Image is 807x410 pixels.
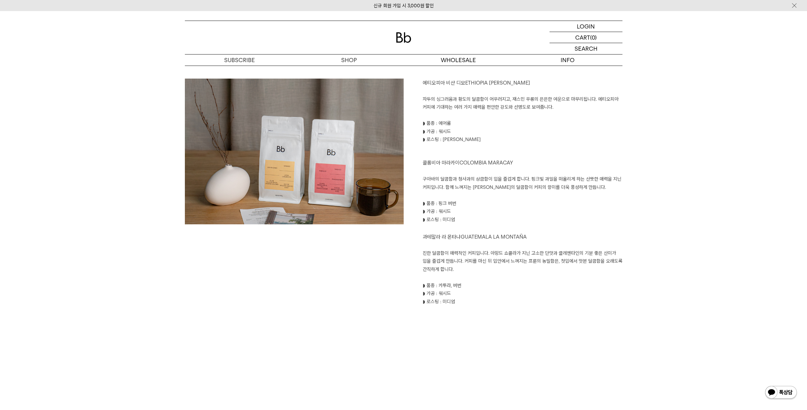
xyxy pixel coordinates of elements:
span: ETHIOPIA [PERSON_NAME] [465,80,530,86]
p: 구아바의 달콤함과 청사과의 상큼함이 입을 즐겁게 합니다. 핑크빛 과일을 떠올리게 하는 산뜻한 매력을 지닌 커피입니다. 함께 느껴지는 [PERSON_NAME]의 달콤함이 커피의... [423,175,622,191]
p: ◗ 로스팅 : [PERSON_NAME] [423,136,622,144]
img: 로고 [396,32,411,43]
span: COLOMBIA MARACAY [459,160,513,166]
p: INFO [513,54,622,66]
p: ◗ 가공 : 워시드 [423,208,622,216]
p: ◗ 가공 : 워시드 [423,128,622,136]
a: CART (0) [550,32,622,43]
p: ◗ 로스팅 : 미디엄 [423,216,622,224]
span: 콜롬비아 마라카이 [423,160,459,166]
p: 진한 달콤함이 매력적인 커피입니다. 아망드 쇼콜라가 지닌 고소한 단맛과 클레멘타인의 기분 좋은 산미가 입을 즐겁게 만듭니다. 커피를 마신 뒤 입안에서 느껴지는 프룬의 농밀함은... [423,249,622,274]
p: 자두의 싱그러움과 황도의 달콤함이 어우러지고, 재스민 우롱의 은은한 여운으로 마무리됩니다. 에티오피아 커피에 기대하는 여러 가지 매력을 편안한 강도와 선명도로 보여줍니다. [423,95,622,112]
p: WHOLESALE [404,54,513,66]
img: 카카오톡 채널 1:1 채팅 버튼 [765,385,797,400]
p: SEARCH [575,43,597,54]
p: CART [575,32,590,43]
p: ◗ 가공 : 워시드 [423,290,622,298]
a: SHOP [294,54,404,66]
span: GUATEMALA LA MONTAÑA [461,234,527,240]
p: ◗ 품종 : 카투라, 버번 [423,282,622,290]
p: ◗ 품종 : 핑크 버번 [423,200,622,208]
p: (0) [590,32,597,43]
p: ◗ 품종 : 에어룸 [423,119,622,128]
p: ◗ 로스팅 : 미디엄 [423,298,622,306]
a: LOGIN [550,21,622,32]
span: 에티오피아 비샨 디모 [423,80,465,86]
a: SUBSCRIBE [185,54,294,66]
span: 과테말라 라 몬타냐 [423,234,461,240]
a: 신규 회원 가입 시 3,000원 할인 [374,3,434,9]
img: 47da8b04e74e9182346a1dafc9698e2b_171753.jpg [185,79,404,253]
p: LOGIN [577,21,595,32]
